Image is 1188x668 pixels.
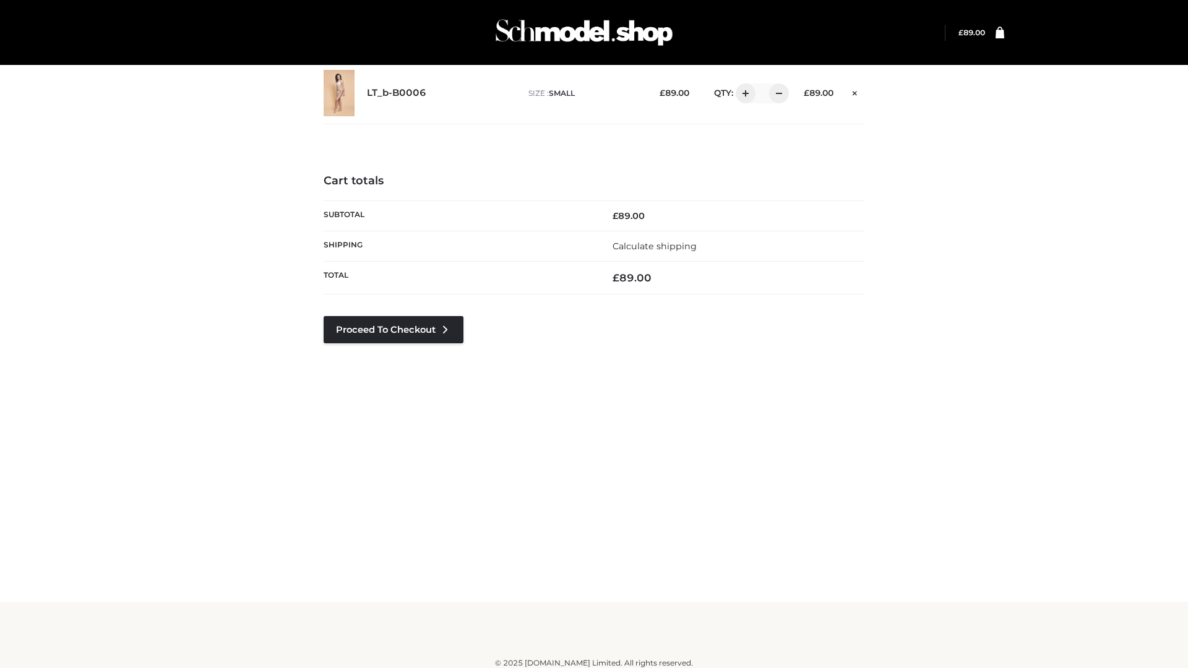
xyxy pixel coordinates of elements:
a: £89.00 [958,28,985,37]
span: £ [804,88,809,98]
a: Calculate shipping [613,241,697,252]
a: LT_b-B0006 [367,87,426,99]
a: Remove this item [846,83,864,100]
img: Schmodel Admin 964 [491,8,677,57]
th: Shipping [324,231,594,261]
bdi: 89.00 [804,88,833,98]
bdi: 89.00 [660,88,689,98]
img: LT_b-B0006 - SMALL [324,70,355,116]
a: Proceed to Checkout [324,316,463,343]
span: £ [613,272,619,284]
span: £ [660,88,665,98]
span: £ [958,28,963,37]
p: size : [528,88,640,99]
th: Total [324,262,594,294]
div: QTY: [702,83,785,103]
h4: Cart totals [324,174,864,188]
span: SMALL [549,88,575,98]
bdi: 89.00 [613,210,645,221]
span: £ [613,210,618,221]
bdi: 89.00 [958,28,985,37]
th: Subtotal [324,200,594,231]
bdi: 89.00 [613,272,652,284]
